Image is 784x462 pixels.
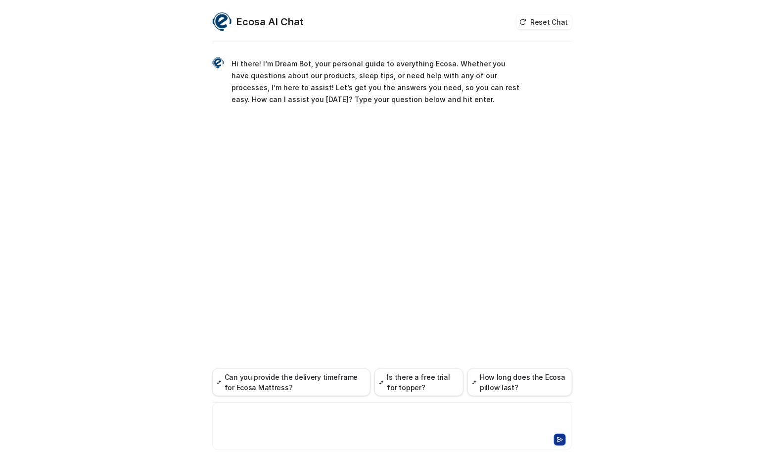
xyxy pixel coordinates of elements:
button: How long does the Ecosa pillow last? [467,368,572,396]
p: Hi there! I’m Dream Bot, your personal guide to everything Ecosa. Whether you have questions abou... [232,58,521,105]
h2: Ecosa AI Chat [237,15,304,29]
img: Widget [212,57,224,69]
button: Reset Chat [516,15,572,29]
button: Is there a free trial for topper? [374,368,463,396]
button: Can you provide the delivery timeframe for Ecosa Mattress? [212,368,371,396]
img: Widget [212,12,232,32]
